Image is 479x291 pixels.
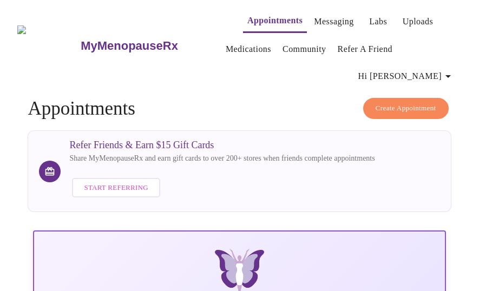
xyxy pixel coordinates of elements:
[314,14,353,29] a: Messaging
[28,98,451,120] h4: Appointments
[72,178,160,198] button: Start Referring
[69,173,162,203] a: Start Referring
[247,13,303,28] a: Appointments
[358,69,455,84] span: Hi [PERSON_NAME]
[354,65,459,87] button: Hi [PERSON_NAME]
[69,153,375,164] p: Share MyMenopauseRx and earn gift cards to over 200+ stores when friends complete appointments
[17,25,80,66] img: MyMenopauseRx Logo
[363,98,449,119] button: Create Appointment
[69,140,375,151] h3: Refer Friends & Earn $15 Gift Cards
[84,182,148,194] span: Start Referring
[398,11,438,32] button: Uploads
[403,14,434,29] a: Uploads
[376,102,436,115] span: Create Appointment
[361,11,396,32] button: Labs
[338,42,393,57] a: Refer a Friend
[221,38,275,60] button: Medications
[278,38,331,60] button: Community
[369,14,387,29] a: Labs
[310,11,358,32] button: Messaging
[283,42,326,57] a: Community
[333,38,397,60] button: Refer a Friend
[243,10,307,33] button: Appointments
[80,27,221,65] a: MyMenopauseRx
[226,42,271,57] a: Medications
[81,39,178,53] h3: MyMenopauseRx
